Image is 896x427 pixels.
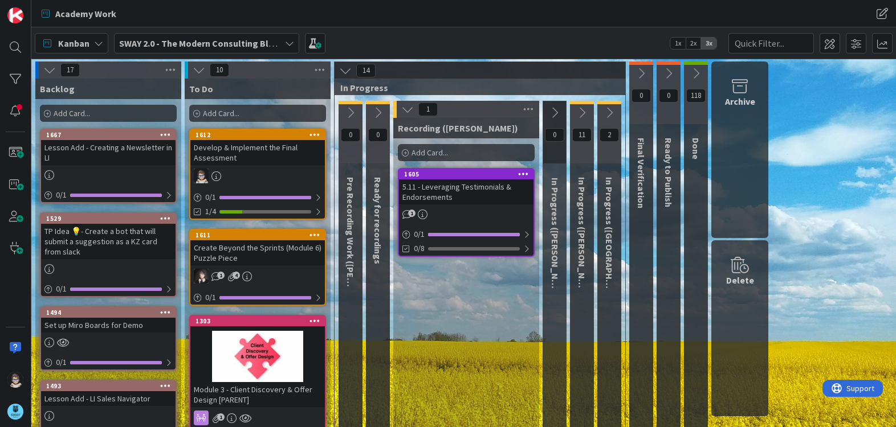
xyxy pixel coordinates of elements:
span: 1/4 [205,206,216,217]
span: Ready for recordings [372,177,384,264]
div: 0/1 [41,355,176,369]
a: 1529TP Idea 💡- Create a bot that will submit a suggestion as a KZ card from slack0/1 [40,212,177,297]
img: TP [194,169,209,183]
a: Academy Work [35,3,123,24]
span: 1x [670,38,686,49]
span: Academy Work [55,7,116,20]
div: Lesson Add - Creating a Newsletter in LI [41,140,176,165]
div: 1611 [196,231,325,239]
span: In Progress (Barb) [549,178,561,303]
b: SWAY 2.0 - The Modern Consulting Blueprint [119,38,299,49]
span: Recording (Marina) [398,122,518,134]
span: 14 [356,64,376,77]
div: 1494Set up Miro Boards for Demo [41,307,176,332]
span: 2 [600,128,619,142]
div: 1494 [46,309,176,317]
img: avatar [7,404,23,420]
span: Add Card... [203,108,239,118]
div: 16055.11 - Leveraging Testimonials & Endorsements [399,169,533,204]
a: 1611Create Beyond the Sprints (Module 6) Puzzle PieceBN0/1 [189,229,326,306]
div: 1493 [46,382,176,390]
div: Archive [725,95,755,108]
span: In Progress [340,82,611,93]
div: 1667 [41,130,176,140]
span: Pre Recording Work (Marina) [345,177,356,336]
span: 0 [341,128,360,142]
span: 1 [418,102,438,116]
input: Quick Filter... [728,33,814,54]
a: 1612Develop & Implement the Final AssessmentTP0/11/4 [189,129,326,220]
div: 5.11 - Leveraging Testimonials & Endorsements [399,179,533,204]
span: 2x [686,38,701,49]
div: 1494 [41,307,176,318]
img: Visit kanbanzone.com [7,7,23,23]
div: Create Beyond the Sprints (Module 6) Puzzle Piece [190,240,325,265]
div: 0/1 [41,188,176,202]
div: 1493Lesson Add - LI Sales Navigator [41,381,176,406]
div: Lesson Add - LI Sales Navigator [41,391,176,406]
div: 1612 [190,130,325,140]
div: Set up Miro Boards for Demo [41,318,176,332]
span: 1 [408,210,416,217]
div: 1612 [196,131,325,139]
span: 0 [632,89,651,102]
span: 17 [60,63,80,77]
span: Add Card... [54,108,90,118]
img: TP [7,372,23,388]
div: 0/1 [399,227,533,241]
div: TP [190,169,325,183]
div: 1667Lesson Add - Creating a Newsletter in LI [41,130,176,165]
div: 0/1 [190,290,325,305]
span: In Progress (Tana) [604,177,615,321]
span: 0 / 1 [414,228,425,240]
span: 0/8 [414,243,425,254]
div: 1303Module 3 - Client Discovery & Offer Design [PARENT] [190,316,325,407]
div: 1303 [190,316,325,326]
span: Backlog [40,83,75,95]
span: Kanban [58,36,89,50]
span: 11 [572,128,592,142]
span: 0 [545,128,564,142]
div: 1493 [41,381,176,391]
span: Final Verification [636,138,647,208]
div: 1667 [46,131,176,139]
span: 0 [368,128,388,142]
img: BN [194,269,209,284]
div: Develop & Implement the Final Assessment [190,140,325,165]
div: BN [190,269,325,284]
span: 1 [217,272,225,279]
span: 0 / 1 [56,189,67,201]
span: 10 [210,63,229,77]
div: 1529 [41,213,176,224]
div: TP Idea 💡- Create a bot that will submit a suggestion as a KZ card from slack [41,224,176,259]
div: 1605 [399,169,533,179]
a: 1494Set up Miro Boards for Demo0/1 [40,306,177,371]
span: To Do [189,83,213,95]
span: 0 [659,89,678,102]
span: Add Card... [412,147,448,158]
div: 1303 [196,317,325,325]
span: In Progress (Fike) [576,177,588,302]
div: 1611 [190,230,325,240]
div: 0/1 [190,190,325,204]
span: 3x [701,38,716,49]
span: 0 / 1 [56,283,67,295]
span: 1 [217,413,225,421]
div: 1611Create Beyond the Sprints (Module 6) Puzzle Piece [190,230,325,265]
span: Ready to Publish [663,138,674,207]
span: 0 / 1 [205,291,216,303]
div: 0/1 [41,282,176,296]
div: 1612Develop & Implement the Final Assessment [190,130,325,165]
div: Delete [726,273,754,287]
span: 4 [233,272,240,279]
a: 1667Lesson Add - Creating a Newsletter in LI0/1 [40,129,177,203]
a: 16055.11 - Leveraging Testimonials & Endorsements0/10/8 [398,168,535,257]
span: 118 [686,89,706,102]
span: 0 / 1 [56,356,67,368]
span: Support [24,2,52,15]
div: 1529 [46,215,176,223]
div: Module 3 - Client Discovery & Offer Design [PARENT] [190,382,325,407]
div: 1605 [404,170,533,178]
span: Done [690,138,702,159]
span: 0 / 1 [205,191,216,203]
